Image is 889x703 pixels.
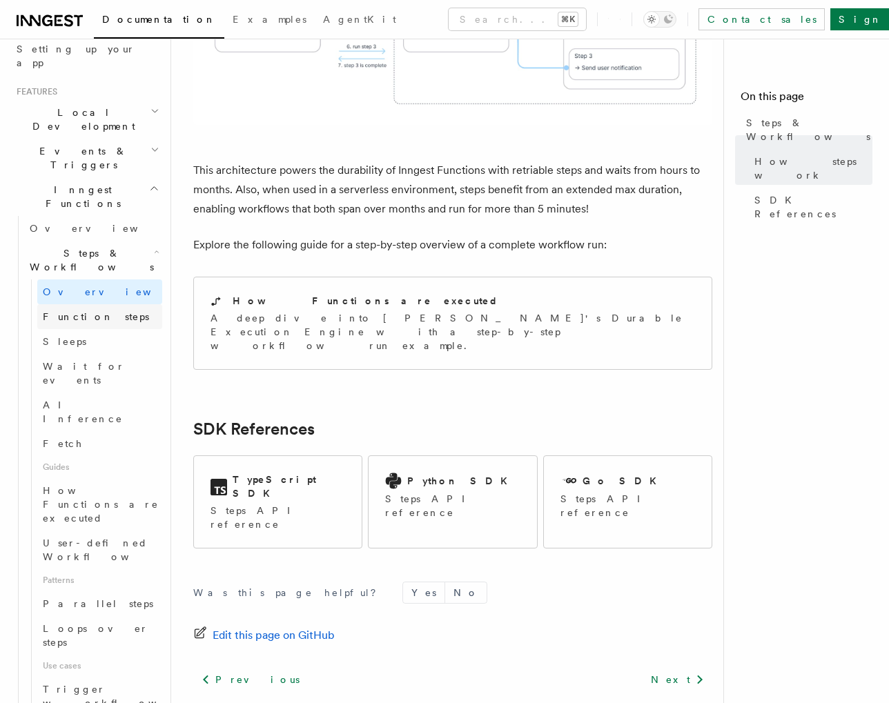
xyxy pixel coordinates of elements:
a: Steps & Workflows [741,110,872,149]
a: How Functions are executedA deep dive into [PERSON_NAME]'s Durable Execution Engine with a step-b... [193,277,712,370]
a: Examples [224,4,315,37]
span: Features [11,86,57,97]
span: Documentation [102,14,216,25]
span: Overview [30,223,172,234]
a: SDK References [749,188,872,226]
span: Patterns [37,569,162,591]
span: Wait for events [43,361,125,386]
a: Go SDKSteps API reference [543,455,712,548]
span: Steps & Workflows [24,246,154,274]
a: Previous [193,667,307,692]
span: Examples [233,14,306,25]
a: Next [643,667,712,692]
h2: Go SDK [583,474,665,488]
button: Inngest Functions [11,177,162,216]
p: Was this page helpful? [193,586,386,600]
button: Local Development [11,100,162,139]
span: AI Inference [43,399,123,424]
p: Steps API reference [385,492,520,519]
h2: TypeScript SDK [233,473,345,500]
a: Sleeps [37,329,162,354]
span: SDK References [754,193,872,221]
a: Function steps [37,304,162,329]
span: Function steps [43,311,149,322]
p: A deep dive into [PERSON_NAME]'s Durable Execution Engine with a step-by-step workflow run example. [211,311,695,353]
span: Guides [37,456,162,478]
span: Sleeps [43,336,86,347]
span: Loops over steps [43,623,148,648]
a: Edit this page on GitHub [193,626,335,645]
h2: Python SDK [407,474,516,488]
a: How steps work [749,149,872,188]
p: Explore the following guide for a step-by-step overview of a complete workflow run: [193,235,712,255]
span: Events & Triggers [11,144,150,172]
a: User-defined Workflows [37,531,162,569]
p: This architecture powers the durability of Inngest Functions with retriable steps and waits from ... [193,161,712,219]
span: Edit this page on GitHub [213,626,335,645]
a: Wait for events [37,354,162,393]
span: Inngest Functions [11,183,149,210]
span: Fetch [43,438,83,449]
a: Parallel steps [37,591,162,616]
a: Overview [37,279,162,304]
span: Overview [43,286,185,297]
button: Toggle dark mode [643,11,676,28]
button: No [445,582,487,603]
a: SDK References [193,419,315,439]
button: Steps & Workflows [24,241,162,279]
a: Setting up your app [11,37,162,75]
span: Steps & Workflows [746,116,872,143]
button: Yes [403,582,444,603]
a: AI Inference [37,393,162,431]
a: How Functions are executed [37,478,162,531]
a: Overview [24,216,162,241]
span: How steps work [754,155,872,182]
a: TypeScript SDKSteps API reference [193,455,362,548]
a: Python SDKSteps API reference [368,455,537,548]
a: Documentation [94,4,224,39]
a: Loops over steps [37,616,162,655]
p: Steps API reference [560,492,695,519]
span: User-defined Workflows [43,537,167,562]
span: How Functions are executed [43,485,159,524]
a: Fetch [37,431,162,456]
h2: How Functions are executed [233,294,499,308]
a: Contact sales [698,8,825,30]
h4: On this page [741,88,872,110]
span: Parallel steps [43,598,153,609]
p: Steps API reference [211,504,345,531]
span: AgentKit [323,14,396,25]
span: Use cases [37,655,162,677]
span: Setting up your app [17,43,135,68]
kbd: ⌘K [558,12,578,26]
span: Local Development [11,106,150,133]
button: Search...⌘K [449,8,586,30]
a: AgentKit [315,4,404,37]
button: Events & Triggers [11,139,162,177]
